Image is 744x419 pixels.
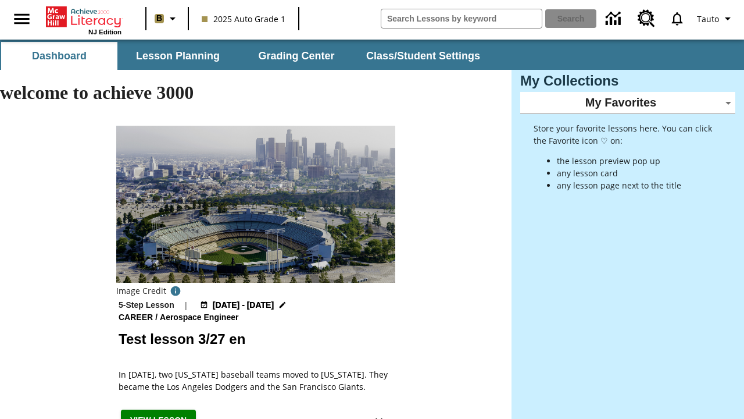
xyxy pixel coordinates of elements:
[184,299,188,311] span: |
[46,5,121,29] a: Home
[119,368,393,393] div: In [DATE], two [US_STATE] baseball teams moved to [US_STATE]. They became the Los Angeles Dodgers...
[119,368,393,393] span: In 1958, two New York baseball teams moved to California. They became the Los Angeles Dodgers and...
[116,285,166,297] p: Image Credit
[166,283,185,299] button: Image credit: David Sucsy/E+/Getty Images
[697,13,719,25] span: Tauto
[238,42,355,70] button: Grading Center
[1,42,117,70] button: Dashboard
[357,42,489,70] button: Class/Student Settings
[198,299,289,311] button: Aug 18 - Aug 18 Choose Dates
[46,4,121,35] div: Home
[534,122,713,147] p: Store your favorite lessons here. You can click the Favorite icon ♡ on:
[692,8,739,29] button: Profile/Settings
[5,2,39,36] button: Open side menu
[520,92,735,114] div: My Favorites
[119,311,155,324] span: Career
[119,299,174,311] p: 5-Step Lesson
[116,126,395,283] img: Dodgers stadium.
[120,42,236,70] button: Lesson Planning
[119,329,393,350] h2: Test lesson 3/27 en
[381,9,542,28] input: search field
[662,3,692,34] a: Notifications
[88,29,121,35] span: NJ Edition
[557,179,713,191] li: any lesson page next to the title
[557,155,713,167] li: the lesson preview pop up
[557,167,713,179] li: any lesson card
[156,11,162,26] span: B
[160,311,241,324] span: Aerospace Engineer
[150,8,184,29] button: Boost Class color is light brown. Change class color
[155,313,158,322] span: /
[202,13,285,25] span: 2025 Auto Grade 1
[599,3,631,35] a: Data Center
[213,299,274,311] span: [DATE] - [DATE]
[520,73,735,89] h3: My Collections
[631,3,662,34] a: Resource Center, Will open in new tab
